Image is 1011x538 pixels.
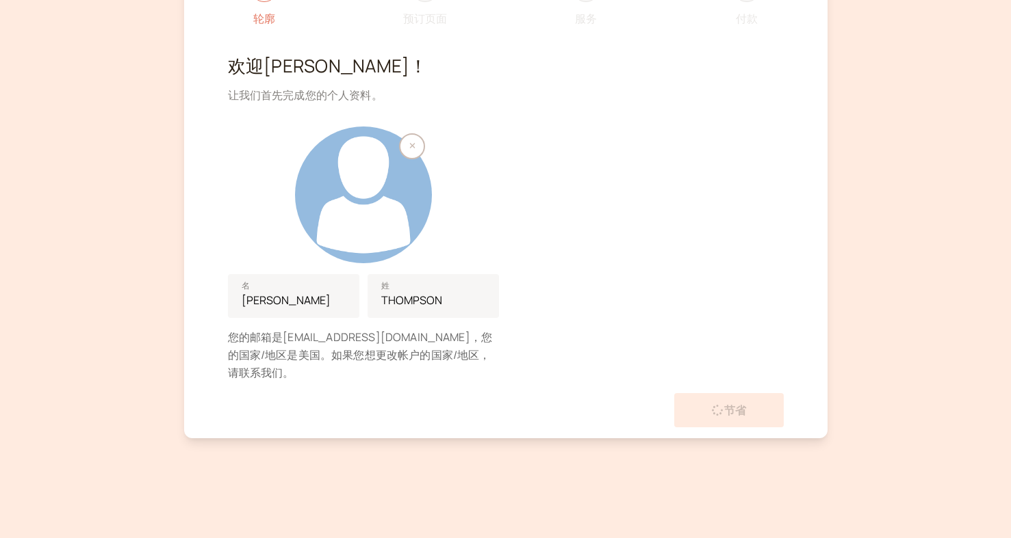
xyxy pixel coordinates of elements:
button: 节省 [674,393,784,427]
font: ，您的国家/地区是 [228,329,493,362]
font: 付款 [736,11,758,26]
font: 名 [242,280,250,291]
button: 消除 [399,133,425,159]
font: 欢迎 [228,53,264,78]
font: 美国 [298,347,320,362]
font: 节省 [724,403,746,418]
font: [PERSON_NAME] [264,53,409,78]
input: 姓 [368,274,499,318]
input: 名 [228,274,359,318]
font: 姓 [381,280,389,291]
font: 服务 [575,11,597,26]
font: 轮廓 [253,11,275,26]
div: 聊天小组件 [943,472,1011,538]
font: [EMAIL_ADDRESS][DOMAIN_NAME] [283,329,470,345]
font: 让我们首先完成您的个人资料。 [228,88,383,103]
font: ！ [409,53,427,78]
font: 您的邮箱是 [228,329,283,345]
font: 。如果您想更改帐户的国家/地区，请联系我们。 [228,347,491,380]
iframe: 聊天小部件 [943,472,1011,538]
font: 预订页面 [403,11,448,26]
